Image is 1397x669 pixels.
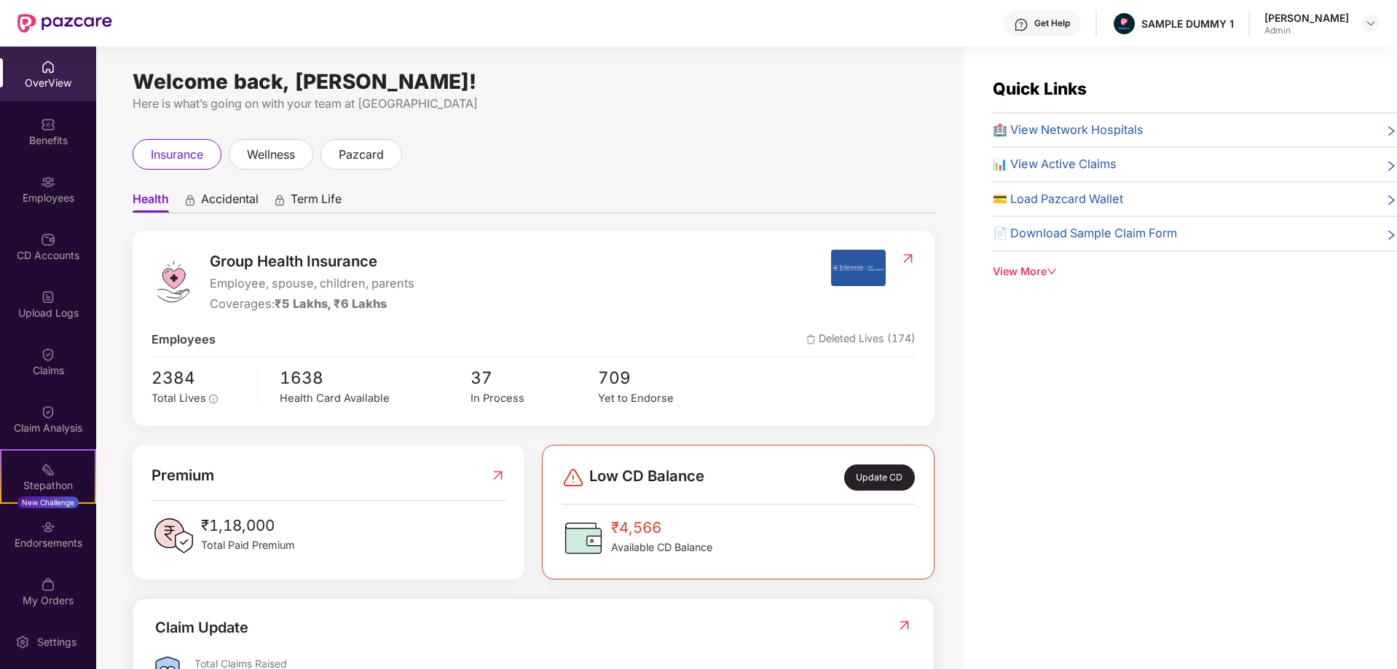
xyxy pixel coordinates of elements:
span: 709 [598,365,725,391]
div: Stepathon [1,478,95,493]
span: Deleted Lives (174) [806,330,916,349]
img: CDBalanceIcon [562,516,605,560]
span: Term Life [291,191,342,213]
span: 📄 Download Sample Claim Form [993,224,1177,243]
div: animation [273,193,286,206]
span: 2384 [151,365,247,391]
span: pazcard [339,146,384,164]
span: right [1385,124,1397,140]
img: svg+xml;base64,PHN2ZyBpZD0iRW5kb3JzZW1lbnRzIiB4bWxucz0iaHR0cDovL3d3dy53My5vcmcvMjAwMC9zdmciIHdpZH... [41,520,55,534]
span: ₹5 Lakhs, ₹6 Lakhs [275,296,387,311]
div: Get Help [1034,17,1070,29]
div: View More [993,264,1397,280]
img: PaidPremiumIcon [151,514,195,558]
div: Admin [1264,25,1349,36]
span: 🏥 View Network Hospitals [993,121,1144,140]
div: Health Card Available [280,390,471,407]
span: 37 [471,365,598,391]
img: svg+xml;base64,PHN2ZyBpZD0iQmVuZWZpdHMiIHhtbG5zPSJodHRwOi8vd3d3LnczLm9yZy8yMDAwL3N2ZyIgd2lkdGg9Ij... [41,117,55,132]
img: New Pazcare Logo [17,14,112,33]
span: down [1047,266,1057,277]
span: wellness [247,146,295,164]
span: Total Lives [151,392,206,405]
span: ₹4,566 [611,516,712,539]
span: Group Health Insurance [210,250,414,273]
div: Here is what’s going on with your team at [GEOGRAPHIC_DATA] [133,95,934,113]
span: Total Paid Premium [201,537,295,553]
img: logo [151,260,195,304]
img: insurerIcon [831,250,886,286]
img: svg+xml;base64,PHN2ZyBpZD0iQ2xhaW0iIHhtbG5zPSJodHRwOi8vd3d3LnczLm9yZy8yMDAwL3N2ZyIgd2lkdGg9IjIwIi... [41,347,55,362]
span: Health [133,191,169,213]
img: svg+xml;base64,PHN2ZyBpZD0iU2V0dGluZy0yMHgyMCIgeG1sbnM9Imh0dHA6Ly93d3cudzMub3JnLzIwMDAvc3ZnIiB3aW... [15,635,30,649]
div: In Process [471,390,598,407]
div: Settings [33,635,81,649]
span: insurance [151,146,203,164]
img: deleteIcon [806,335,816,344]
img: svg+xml;base64,PHN2ZyBpZD0iQ2xhaW0iIHhtbG5zPSJodHRwOi8vd3d3LnczLm9yZy8yMDAwL3N2ZyIgd2lkdGg9IjIwIi... [41,405,55,419]
img: RedirectIcon [900,251,916,266]
span: right [1385,158,1397,174]
div: [PERSON_NAME] [1264,11,1349,25]
img: svg+xml;base64,PHN2ZyBpZD0iRHJvcGRvd24tMzJ4MzIiIHhtbG5zPSJodHRwOi8vd3d3LnczLm9yZy8yMDAwL3N2ZyIgd2... [1365,17,1377,29]
img: svg+xml;base64,PHN2ZyB4bWxucz0iaHR0cDovL3d3dy53My5vcmcvMjAwMC9zdmciIHdpZHRoPSIyMSIgaGVpZ2h0PSIyMC... [41,462,55,477]
div: Welcome back, [PERSON_NAME]! [133,76,934,87]
div: Coverages: [210,295,414,314]
img: svg+xml;base64,PHN2ZyBpZD0iRW1wbG95ZWVzIiB4bWxucz0iaHR0cDovL3d3dy53My5vcmcvMjAwMC9zdmciIHdpZHRoPS... [41,175,55,189]
span: 📊 View Active Claims [993,155,1117,174]
span: info-circle [209,395,218,403]
div: New Challenge [17,496,79,508]
span: 💳 Load Pazcard Wallet [993,190,1123,209]
img: RedirectIcon [897,618,912,633]
div: Update CD [844,464,915,491]
span: Accidental [201,191,259,213]
div: Yet to Endorse [598,390,725,407]
span: Quick Links [993,79,1087,98]
span: Low CD Balance [589,464,704,491]
img: svg+xml;base64,PHN2ZyBpZD0iSGVscC0zMngzMiIgeG1sbnM9Imh0dHA6Ly93d3cudzMub3JnLzIwMDAvc3ZnIiB3aWR0aD... [1014,17,1028,32]
span: Employee, spouse, children, parents [210,274,414,293]
span: Available CD Balance [611,539,712,555]
div: animation [184,193,197,206]
span: ₹1,18,000 [201,514,295,537]
span: right [1385,193,1397,209]
img: svg+xml;base64,PHN2ZyBpZD0iRGFuZ2VyLTMyeDMyIiB4bWxucz0iaHR0cDovL3d3dy53My5vcmcvMjAwMC9zdmciIHdpZH... [562,466,585,489]
img: svg+xml;base64,PHN2ZyBpZD0iSG9tZSIgeG1sbnM9Imh0dHA6Ly93d3cudzMub3JnLzIwMDAvc3ZnIiB3aWR0aD0iMjAiIG... [41,60,55,74]
img: Pazcare_Alternative_logo-01-01.png [1114,13,1135,34]
span: right [1385,227,1397,243]
img: svg+xml;base64,PHN2ZyBpZD0iQ0RfQWNjb3VudHMiIGRhdGEtbmFtZT0iQ0QgQWNjb3VudHMiIHhtbG5zPSJodHRwOi8vd3... [41,232,55,247]
span: 1638 [280,365,471,391]
div: SAMPLE DUMMY 1 [1141,17,1234,31]
span: Premium [151,464,214,487]
div: Claim Update [155,617,248,639]
img: RedirectIcon [490,464,505,487]
img: svg+xml;base64,PHN2ZyBpZD0iTXlfT3JkZXJzIiBkYXRhLW5hbWU9Ik15IE9yZGVycyIgeG1sbnM9Imh0dHA6Ly93d3cudz... [41,577,55,592]
img: svg+xml;base64,PHN2ZyBpZD0iVXBsb2FkX0xvZ3MiIGRhdGEtbmFtZT0iVXBsb2FkIExvZ3MiIHhtbG5zPSJodHRwOi8vd3... [41,290,55,304]
span: Employees [151,330,216,349]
